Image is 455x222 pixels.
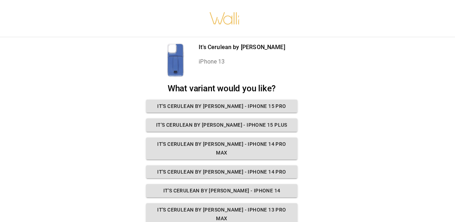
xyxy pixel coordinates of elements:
img: walli-inc.myshopify.com [209,3,240,34]
h2: What variant would you like? [146,83,297,94]
button: It's Cerulean by [PERSON_NAME] - iPhone 14 Pro [146,165,297,179]
p: iPhone 13 [199,57,285,66]
button: It's Cerulean by [PERSON_NAME] - iPhone 14 [146,184,297,197]
button: It's Cerulean by [PERSON_NAME] - iPhone 14 Pro Max [146,138,297,160]
button: It's Cerulean by [PERSON_NAME] - iPhone 15 Plus [146,118,297,132]
p: It's Cerulean by [PERSON_NAME] [199,43,285,52]
button: It's Cerulean by [PERSON_NAME] - iPhone 15 Pro [146,100,297,113]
